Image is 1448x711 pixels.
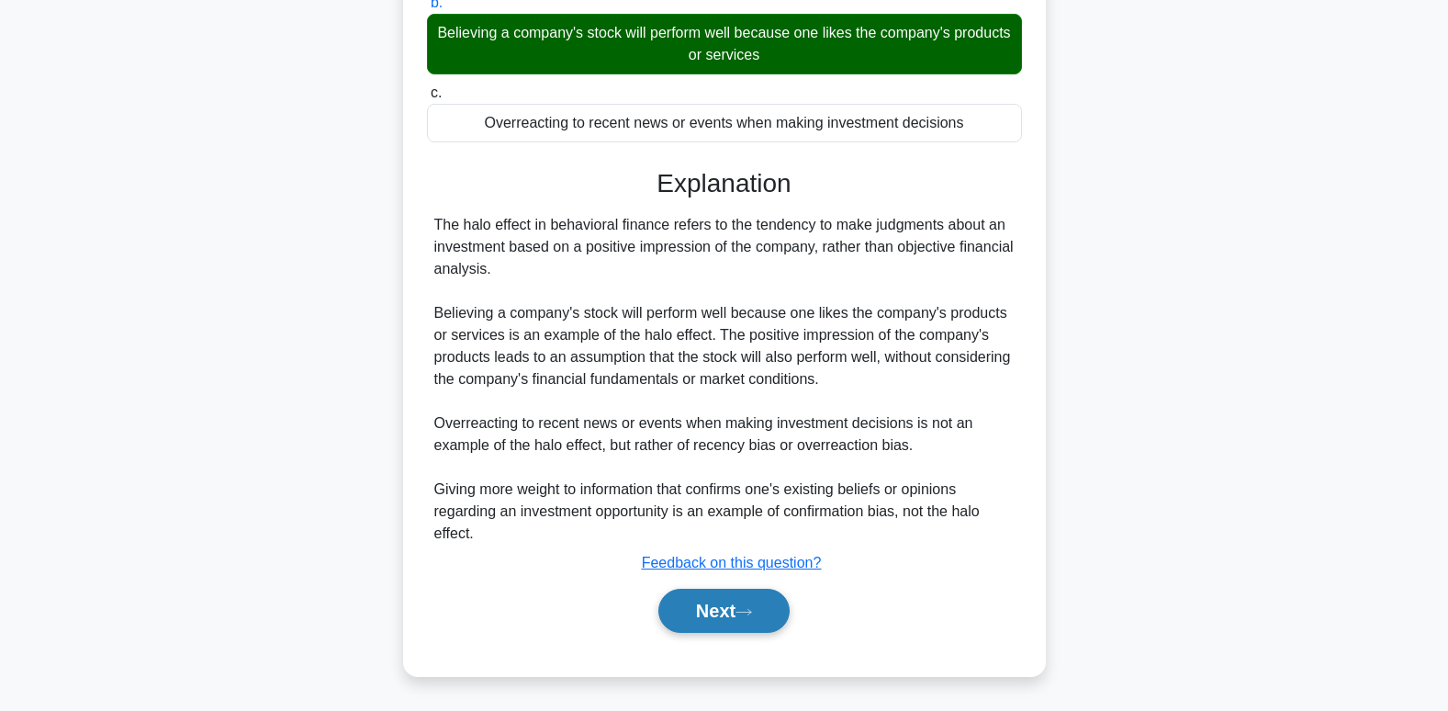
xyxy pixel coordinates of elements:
span: c. [431,85,442,100]
div: Overreacting to recent news or events when making investment decisions [427,104,1022,142]
button: Next [658,589,790,633]
div: The halo effect in behavioral finance refers to the tendency to make judgments about an investmen... [434,214,1015,545]
a: Feedback on this question? [642,555,822,570]
h3: Explanation [438,168,1011,199]
div: Believing a company's stock will perform well because one likes the company's products or services [427,14,1022,74]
